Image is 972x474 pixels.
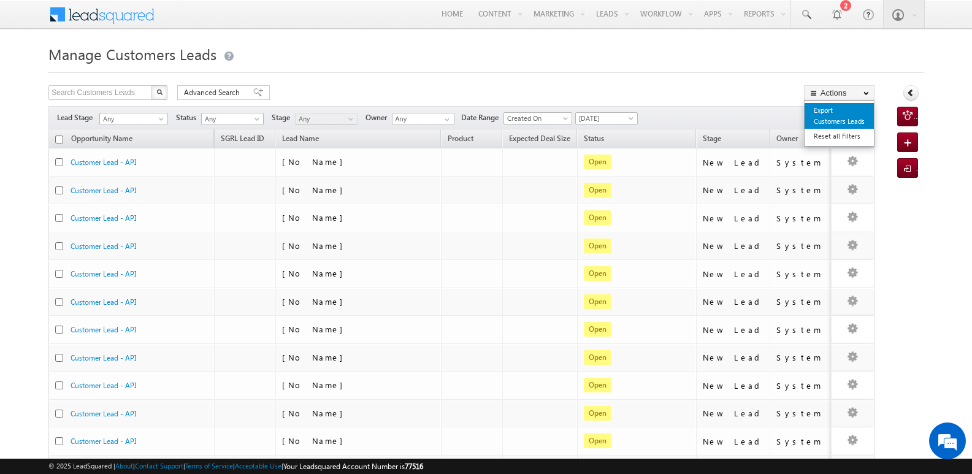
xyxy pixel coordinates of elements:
a: Show All Items [438,113,453,126]
a: Created On [503,112,572,124]
div: System [776,185,825,196]
div: New Lead [703,352,764,363]
a: SGRL Lead ID [215,132,270,148]
div: System [776,213,825,224]
a: [DATE] [575,112,638,124]
img: Search [156,89,163,95]
div: New Lead [703,380,764,391]
div: System [776,380,825,391]
a: Customer Lead - API [71,297,136,307]
a: Customer Lead - API [71,158,136,167]
button: Actions [804,85,874,101]
span: Open [584,239,611,253]
span: Your Leadsquared Account Number is [283,462,423,471]
div: New Lead [703,296,764,307]
div: Chat with us now [64,64,206,80]
span: Created On [504,113,568,124]
span: Product [448,134,473,143]
a: Customer Lead - API [71,437,136,446]
a: Customer Lead - API [71,409,136,418]
span: 77516 [405,462,423,471]
a: Any [295,113,358,125]
div: System [776,157,825,168]
span: Opportunity Name [71,134,132,143]
a: Customer Lead - API [71,186,136,195]
span: Open [584,210,611,225]
a: Any [99,113,168,125]
span: Manage Customers Leads [48,44,216,64]
span: Expected Deal Size [509,134,570,143]
span: Open [584,183,611,197]
span: [DATE] [576,113,634,124]
div: System [776,408,825,419]
span: Open [584,266,611,281]
div: New Lead [703,157,764,168]
a: About [115,462,133,470]
span: Stage [703,134,721,143]
span: Open [584,406,611,421]
a: Stage [697,132,727,148]
span: Any [100,113,164,124]
img: d_60004797649_company_0_60004797649 [21,64,52,80]
div: System [776,296,825,307]
span: Stage [272,112,295,123]
div: New Lead [703,240,764,251]
span: Date Range [461,112,503,123]
div: New Lead [703,436,764,447]
div: System [776,240,825,251]
span: [No Name] [282,408,349,418]
span: [No Name] [282,185,349,195]
span: SGRL Lead ID [221,134,264,143]
span: [No Name] [282,324,349,334]
a: Customer Lead - API [71,381,136,390]
span: Open [584,322,611,337]
span: Owner [365,112,392,123]
span: [No Name] [282,212,349,223]
input: Check all records [55,136,63,143]
a: Customer Lead - API [71,213,136,223]
textarea: Type your message and hit 'Enter' [16,113,224,367]
a: Acceptable Use [235,462,281,470]
a: Contact Support [135,462,183,470]
div: New Lead [703,213,764,224]
a: Expected Deal Size [503,132,576,148]
span: [No Name] [282,156,349,167]
span: Advanced Search [184,87,243,98]
span: [No Name] [282,240,349,251]
span: [No Name] [282,435,349,446]
a: Customer Lead - API [71,353,136,362]
div: New Lead [703,408,764,419]
div: System [776,436,825,447]
span: © 2025 LeadSquared | | | | | [48,461,423,472]
a: Export Customers Leads [805,103,874,129]
a: Any [201,113,264,125]
span: [No Name] [282,268,349,278]
div: New Lead [703,324,764,335]
span: Open [584,350,611,365]
span: Any [202,113,260,124]
span: Open [584,378,611,392]
div: New Lead [703,269,764,280]
a: Customer Lead - API [71,325,136,334]
em: Start Chat [167,378,223,394]
a: Reset all Filters [805,129,874,143]
div: New Lead [703,185,764,196]
div: System [776,269,825,280]
div: System [776,324,825,335]
div: System [776,352,825,363]
input: Type to Search [392,113,454,125]
span: Open [584,155,611,169]
div: Minimize live chat window [201,6,231,36]
span: Owner [776,134,798,143]
span: [No Name] [282,352,349,362]
a: Opportunity Name [65,132,139,148]
a: Status [578,132,610,148]
span: [No Name] [282,380,349,390]
a: Customer Lead - API [71,242,136,251]
span: Lead Stage [57,112,98,123]
span: Any [296,113,354,124]
a: Terms of Service [185,462,233,470]
a: Customer Lead - API [71,269,136,278]
span: [No Name] [282,296,349,307]
span: Open [584,294,611,309]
